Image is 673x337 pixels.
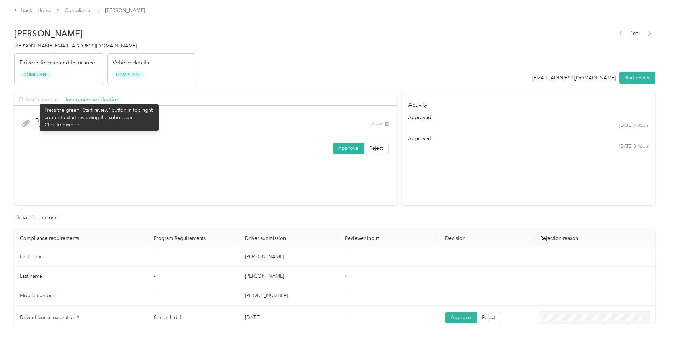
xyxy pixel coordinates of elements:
p: Driver's license and Insurance [19,59,95,67]
span: [PERSON_NAME] [105,7,145,14]
td: [PERSON_NAME] [239,267,339,286]
th: Driver submission [239,230,339,247]
td: - [148,267,239,286]
span: Uploaded on [DATE] [35,124,90,130]
h2: Driver’s License [14,213,655,222]
th: Reviewer input [339,230,439,247]
span: - [345,292,346,298]
td: Last name [14,267,148,286]
span: First name [20,254,43,260]
td: Driver License expiration * [14,306,148,330]
span: - [345,254,346,260]
span: [PERSON_NAME][EMAIL_ADDRESS][DOMAIN_NAME] [14,43,137,49]
a: Home [38,7,51,13]
span: Last name [20,273,42,279]
span: Approve [338,145,358,151]
td: - [148,247,239,267]
span: Reject [369,145,383,151]
td: [DATE] [239,306,339,330]
span: Declarations Page(2).pdf [35,117,90,124]
span: Driver's license [19,96,58,103]
td: 0 month-diff [148,306,239,330]
span: Compliant [19,71,52,79]
td: [PHONE_NUMBER] [239,286,339,306]
td: First name [14,247,148,267]
p: Vehicle details [113,59,149,67]
span: Approve [451,314,471,320]
th: Rejection reason [535,230,655,247]
time: [DATE] 3:46pm [619,143,649,150]
td: - [148,286,239,306]
td: Mobile number [14,286,148,306]
time: [DATE] 4:05pm [619,123,649,129]
div: approved [408,135,649,142]
th: Compliance requirements [14,230,148,247]
span: Reject [482,314,495,320]
h2: [PERSON_NAME] [14,29,196,39]
span: 1 of 1 [630,30,640,37]
button: Start review [619,72,655,84]
span: Mobile number [20,292,54,298]
span: Compliant [113,71,145,79]
h4: Activity [402,91,655,114]
div: Back [14,6,33,15]
th: Program Requirements [148,230,239,247]
iframe: Everlance-gr Chat Button Frame [633,297,673,337]
span: Driver License expiration * [20,314,79,320]
span: Insurance verification [65,96,120,103]
a: Compliance [65,7,92,13]
th: Decision [439,230,535,247]
div: [EMAIL_ADDRESS][DOMAIN_NAME] [532,74,616,82]
td: [PERSON_NAME] [239,247,339,267]
span: - [345,273,346,279]
div: approved [408,114,649,121]
span: - [345,314,346,320]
